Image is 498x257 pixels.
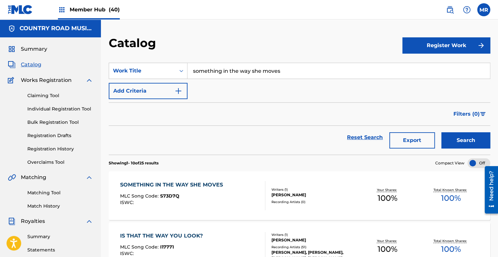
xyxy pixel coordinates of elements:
span: MLC Song Code : [120,193,160,199]
a: Match History [27,203,93,210]
p: Showing 1 - 10 of 25 results [109,160,159,166]
img: Matching [8,173,16,181]
img: filter [480,112,486,116]
div: Recording Artists ( 0 ) [271,199,356,204]
span: Summary [21,45,47,53]
div: Recording Artists ( 51 ) [271,245,356,250]
button: Export [389,132,435,148]
p: Total Known Shares: [434,187,468,192]
span: Compact View [435,160,464,166]
button: Register Work [402,37,490,54]
button: Search [441,132,490,148]
img: Catalog [8,61,16,69]
img: expand [85,173,93,181]
span: Royalties [21,217,45,225]
div: IS THAT THE WAY YOU LOOK? [120,232,206,240]
a: Individual Registration Tool [27,106,93,112]
iframe: Resource Center [480,163,498,216]
h5: COUNTRY ROAD MUSIC INC [20,25,93,32]
button: Filters (0) [450,106,490,122]
span: 100 % [378,243,397,255]
img: Royalties [8,217,16,225]
a: Registration History [27,146,93,152]
img: help [463,6,471,14]
span: Works Registration [21,76,72,84]
p: Your Shares: [377,238,398,243]
a: Summary [27,233,93,240]
img: expand [85,76,93,84]
img: search [446,6,454,14]
a: Statements [27,247,93,253]
a: Reset Search [344,130,386,145]
a: CatalogCatalog [8,61,41,69]
img: expand [85,217,93,225]
div: Writers ( 1 ) [271,187,356,192]
button: Add Criteria [109,83,187,99]
span: Filters ( 0 ) [453,110,480,118]
img: MLC Logo [8,5,33,14]
span: (40) [109,6,120,13]
div: SOMETHING IN THE WAY SHE MOVES [120,181,226,189]
div: Work Title [113,67,172,75]
img: f7272a7cc735f4ea7f67.svg [477,42,485,49]
a: Overclaims Tool [27,159,93,166]
a: Registration Drafts [27,132,93,139]
span: ISWC : [120,199,135,205]
img: Top Rightsholders [58,6,66,14]
div: Writers ( 1 ) [271,232,356,237]
h2: Catalog [109,36,159,50]
span: I17771 [160,244,174,250]
img: Works Registration [8,76,16,84]
img: Accounts [8,25,16,32]
img: 9d2ae6d4665cec9f34b9.svg [174,87,182,95]
span: S73D7Q [160,193,179,199]
span: Matching [21,173,46,181]
div: Help [460,3,473,16]
a: SOMETHING IN THE WAY SHE MOVESMLC Song Code:S73D7QISWC:Writers (1)[PERSON_NAME]Recording Artists ... [109,171,490,220]
a: Matching Tool [27,189,93,196]
img: Summary [8,45,16,53]
a: SummarySummary [8,45,47,53]
p: Total Known Shares: [434,238,468,243]
span: 100 % [441,243,461,255]
span: ISWC : [120,251,135,256]
a: Claiming Tool [27,92,93,99]
span: MLC Song Code : [120,244,160,250]
a: Public Search [443,3,456,16]
span: Member Hub [70,6,120,13]
div: User Menu [477,3,490,16]
div: [PERSON_NAME] [271,237,356,243]
a: Bulk Registration Tool [27,119,93,126]
span: Catalog [21,61,41,69]
p: Your Shares: [377,187,398,192]
span: 100 % [441,192,461,204]
span: 100 % [378,192,397,204]
div: [PERSON_NAME] [271,192,356,198]
form: Search Form [109,63,490,155]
